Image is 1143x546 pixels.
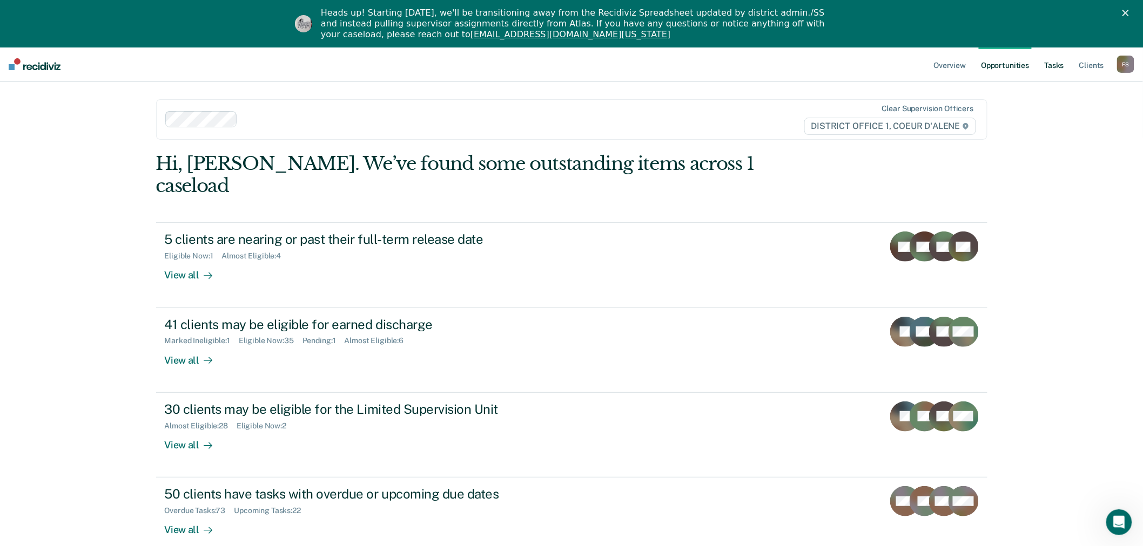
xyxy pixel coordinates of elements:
a: 30 clients may be eligible for the Limited Supervision UnitAlmost Eligible:28Eligible Now:2View all [156,393,987,477]
a: 41 clients may be eligible for earned dischargeMarked Ineligible:1Eligible Now:35Pending:1Almost ... [156,308,987,393]
a: [EMAIL_ADDRESS][DOMAIN_NAME][US_STATE] [470,29,670,39]
button: FS [1117,56,1134,73]
img: Recidiviz [9,58,60,70]
a: Opportunities [979,47,1031,81]
div: Overdue Tasks : 73 [165,506,234,515]
div: 30 clients may be eligible for the Limited Supervision Unit [165,401,544,417]
div: Heads up! Starting [DATE], we'll be transitioning away from the Recidiviz Spreadsheet updated by ... [321,8,831,40]
div: Close [1122,10,1133,16]
div: 41 clients may be eligible for earned discharge [165,317,544,332]
div: View all [165,515,225,536]
div: Pending : 1 [302,336,345,345]
div: View all [165,261,225,282]
div: Upcoming Tasks : 22 [234,506,310,515]
div: Almost Eligible : 6 [345,336,413,345]
span: DISTRICT OFFICE 1, COEUR D'ALENE [804,118,976,135]
div: Almost Eligible : 4 [222,251,290,261]
div: Almost Eligible : 28 [165,421,237,431]
iframe: Intercom live chat [1106,509,1132,535]
div: Marked Ineligible : 1 [165,336,239,345]
div: F S [1117,56,1134,73]
div: Eligible Now : 35 [239,336,302,345]
a: Tasks [1043,47,1066,81]
a: 5 clients are nearing or past their full-term release dateEligible Now:1Almost Eligible:4View all [156,222,987,308]
div: Hi, [PERSON_NAME]. We’ve found some outstanding items across 1 caseload [156,153,821,197]
img: Profile image for Kim [295,15,312,32]
div: 50 clients have tasks with overdue or upcoming due dates [165,486,544,502]
div: 5 clients are nearing or past their full-term release date [165,231,544,247]
div: View all [165,345,225,366]
div: View all [165,430,225,451]
div: Eligible Now : 2 [237,421,295,431]
div: Clear supervision officers [882,104,973,113]
a: Clients [1077,47,1106,81]
div: Eligible Now : 1 [165,251,222,261]
a: Overview [932,47,969,81]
